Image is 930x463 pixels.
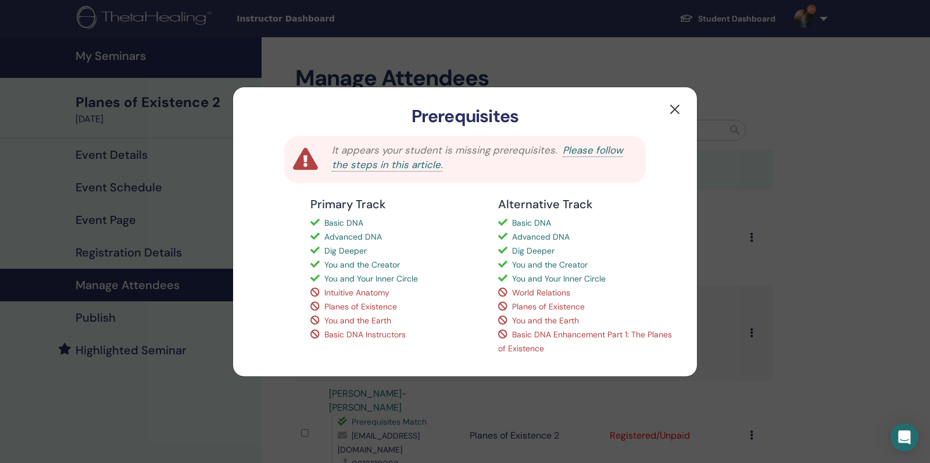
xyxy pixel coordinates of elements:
[324,218,363,228] span: Basic DNA
[512,287,570,298] span: World Relations
[512,245,555,256] span: Dig Deeper
[890,423,918,451] div: Open Intercom Messenger
[310,197,484,211] h4: Primary Track
[512,231,570,242] span: Advanced DNA
[498,197,672,211] h4: Alternative Track
[332,144,623,172] a: Please follow the steps in this article.
[512,301,585,312] span: Planes of Existence
[324,315,391,326] span: You and the Earth
[332,144,557,156] span: It appears your student is missing prerequisites.
[512,259,588,270] span: You and the Creator
[498,329,672,354] span: Basic DNA Enhancement Part 1: The Planes of Existence
[324,259,400,270] span: You and the Creator
[512,315,579,326] span: You and the Earth
[252,106,678,127] h3: Prerequisites
[324,287,389,298] span: Intuitive Anatomy
[324,329,406,340] span: Basic DNA Instructors
[324,273,418,284] span: You and Your Inner Circle
[512,273,606,284] span: You and Your Inner Circle
[324,231,382,242] span: Advanced DNA
[324,301,397,312] span: Planes of Existence
[512,218,551,228] span: Basic DNA
[324,245,367,256] span: Dig Deeper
